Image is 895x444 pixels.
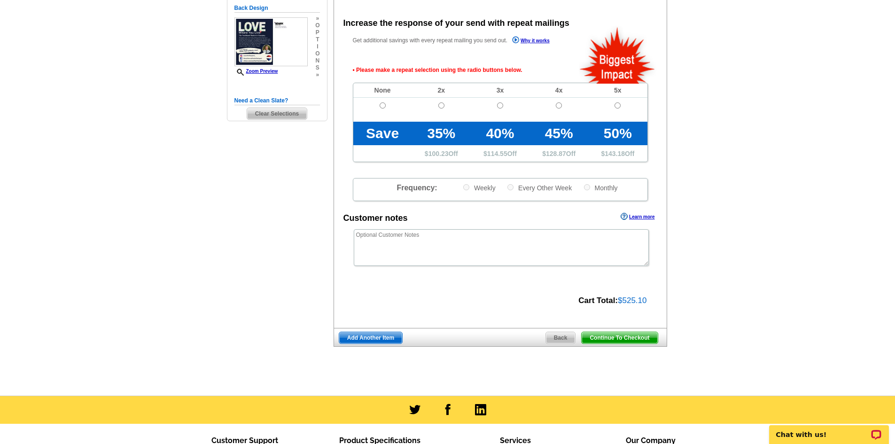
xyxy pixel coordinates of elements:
h5: Need a Clean Slate? [234,96,320,105]
a: Add Another Item [339,332,403,344]
span: o [315,50,319,57]
div: Increase the response of your send with repeat mailings [343,17,569,30]
span: » [315,15,319,22]
span: 128.87 [546,150,566,157]
span: p [315,29,319,36]
span: • Please make a repeat selection using the radio buttons below. [353,57,648,83]
img: biggestImpact.png [579,26,656,84]
span: s [315,64,319,71]
td: 2x [412,83,471,98]
strong: Cart Total: [578,296,618,305]
td: $ Off [588,145,647,162]
span: o [315,22,319,29]
span: Frequency: [397,184,437,192]
input: Every Other Week [507,184,514,190]
span: 100.23 [428,150,449,157]
td: 4x [529,83,588,98]
label: Monthly [583,183,618,192]
input: Monthly [584,184,590,190]
span: 143.18 [605,150,625,157]
span: i [315,43,319,50]
td: 35% [412,122,471,145]
iframe: LiveChat chat widget [763,414,895,444]
td: $ Off [471,145,529,162]
td: 40% [471,122,529,145]
label: Weekly [462,183,496,192]
a: Zoom Preview [234,69,278,74]
td: 45% [529,122,588,145]
td: 3x [471,83,529,98]
span: t [315,36,319,43]
img: small-thumb.jpg [234,17,308,66]
input: Weekly [463,184,469,190]
span: $525.10 [618,296,646,305]
span: Add Another Item [339,332,402,343]
span: 114.55 [487,150,507,157]
a: Back [545,332,576,344]
span: Clear Selections [247,108,307,119]
h5: Back Design [234,4,320,13]
td: 5x [588,83,647,98]
span: Continue To Checkout [582,332,657,343]
td: $ Off [412,145,471,162]
a: Why it works [512,36,550,46]
td: None [353,83,412,98]
label: Every Other Week [506,183,572,192]
td: 50% [588,122,647,145]
a: Learn more [621,213,654,220]
td: $ Off [529,145,588,162]
p: Get additional savings with every repeat mailing you send out. [353,35,570,46]
div: Customer notes [343,212,408,225]
span: n [315,57,319,64]
td: Save [353,122,412,145]
span: » [315,71,319,78]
